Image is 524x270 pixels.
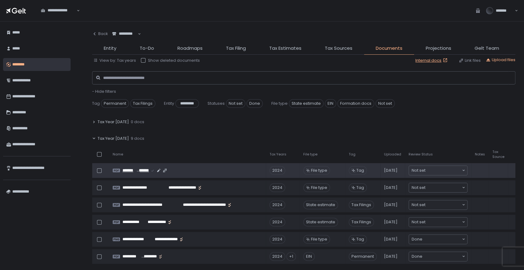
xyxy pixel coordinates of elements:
div: 2024 [270,183,285,192]
div: 2024 [270,235,285,244]
span: [DATE] [384,185,398,190]
div: Search for option [409,200,467,209]
div: Search for option [409,166,467,175]
span: Tag [92,101,100,106]
span: Entity [164,101,174,106]
input: Search for option [425,202,461,208]
span: Done [412,253,422,260]
span: Done [412,236,422,242]
span: Not set [412,219,425,225]
span: [DATE] [384,202,398,208]
span: Formation docs [337,99,374,108]
div: Search for option [409,217,467,227]
span: Tag [349,152,355,157]
span: [DATE] [384,219,398,225]
div: Search for option [409,235,467,244]
span: Tax Years [270,152,286,157]
span: File type [271,101,288,106]
span: Tag [356,168,364,173]
span: [DATE] [384,237,398,242]
span: Uploaded [384,152,401,157]
span: File type [311,185,327,190]
span: Tax Filing [226,45,246,52]
input: Search for option [425,219,461,225]
span: - Hide filters [92,88,116,94]
div: Search for option [37,4,80,17]
span: Tax Year [DATE] [98,136,129,141]
span: File type [303,152,317,157]
div: Search for option [108,28,141,41]
span: Not set [412,185,425,191]
div: State estimate [303,218,338,226]
span: Roadmaps [177,45,203,52]
span: Tax Filings [349,218,374,226]
span: Tax Filings [130,99,155,108]
span: [DATE] [384,168,398,173]
button: Link files [459,58,481,63]
span: Tax Filings [349,201,374,209]
span: To-Do [140,45,154,52]
span: Not set [412,202,425,208]
span: Tax Source [492,150,504,159]
div: Search for option [409,183,467,192]
div: Back [92,31,108,37]
span: EIN [325,99,336,108]
button: Back [92,28,108,40]
span: Permanent [101,99,129,108]
span: Permanent [349,252,377,261]
button: - Hide filters [92,89,116,94]
span: Not set [375,99,395,108]
span: Documents [376,45,402,52]
input: Search for option [41,13,76,19]
div: 2024 [270,218,285,226]
span: Entity [104,45,116,52]
span: Not set [226,99,245,108]
div: EIN [303,252,315,261]
button: Upload files [486,57,515,63]
span: Tax Year [DATE] [98,119,129,125]
span: Done [246,99,263,108]
span: Projections [426,45,451,52]
input: Search for option [425,185,461,191]
span: Notes [475,152,485,157]
input: Search for option [112,37,137,43]
button: View by: Tax years [93,58,136,63]
span: Statuses [208,101,225,106]
div: 2024 [270,166,285,175]
span: Gelt Team [475,45,499,52]
span: 9 docs [131,136,144,141]
div: +1 [286,252,296,261]
span: Tag [356,237,364,242]
span: State estimate [289,99,324,108]
input: Search for option [422,236,461,242]
div: Search for option [409,252,467,261]
div: 2024 [270,201,285,209]
div: 2024 [270,252,285,261]
span: 0 docs [131,119,144,125]
div: State estimate [303,201,338,209]
span: Tax Sources [325,45,352,52]
span: File type [311,237,327,242]
span: File type [311,168,327,173]
input: Search for option [425,167,461,174]
span: Tax Estimates [269,45,301,52]
span: Not set [412,167,425,174]
input: Search for option [422,253,461,260]
span: [DATE] [384,254,398,259]
span: Review Status [409,152,433,157]
a: Internal docs [415,58,449,63]
span: Name [113,152,123,157]
span: Tag [356,185,364,190]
